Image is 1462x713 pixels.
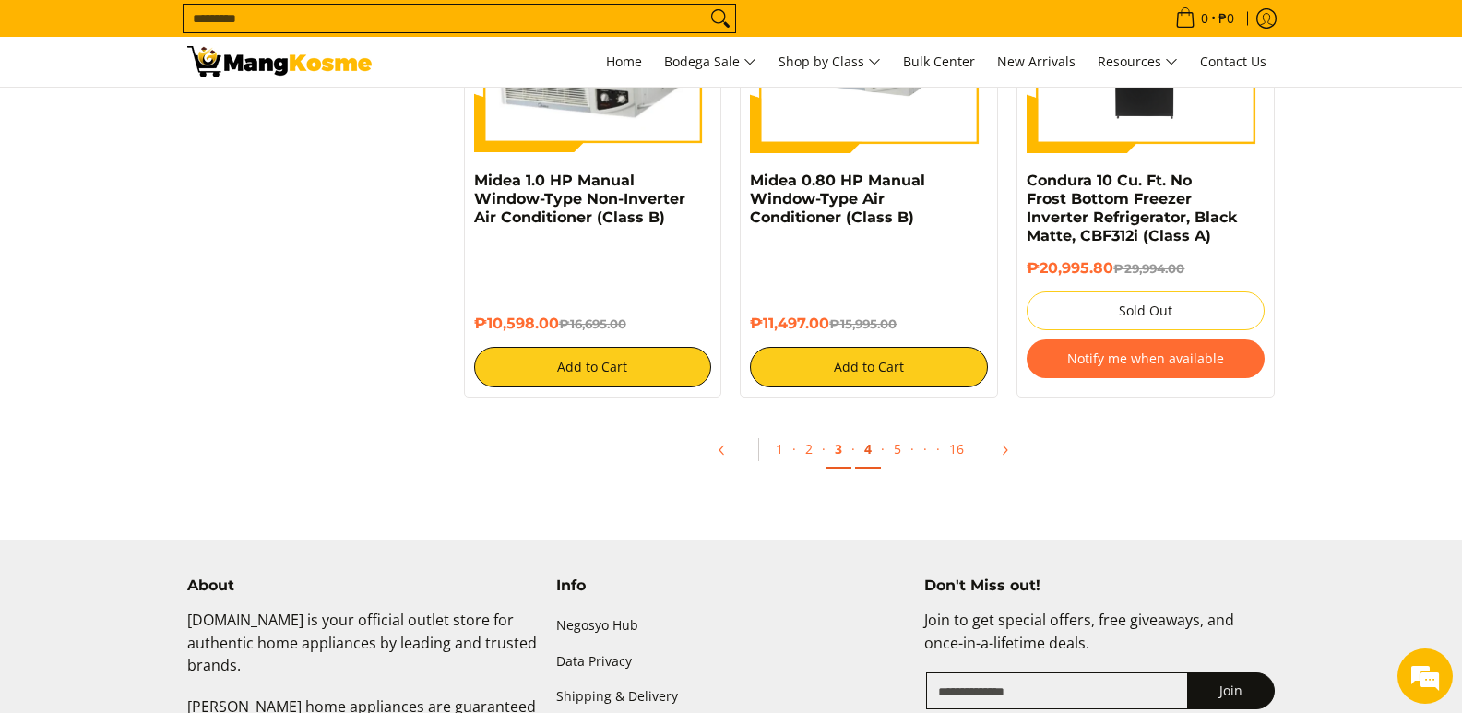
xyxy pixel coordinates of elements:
[474,315,712,333] h6: ₱10,598.00
[96,103,310,127] div: Chat with us now
[881,440,885,458] span: ·
[1200,53,1266,70] span: Contact Us
[1187,672,1275,709] button: Join
[750,315,988,333] h6: ₱11,497.00
[474,347,712,387] button: Add to Cart
[826,431,851,469] a: 3
[1088,37,1187,87] a: Resources
[1027,172,1237,244] a: Condura 10 Cu. Ft. No Frost Bottom Freezer Inverter Refrigerator, Black Matte, CBF312i (Class A)
[556,609,907,644] a: Negosyo Hub
[1191,37,1276,87] a: Contact Us
[1098,51,1178,74] span: Resources
[914,431,936,467] span: ·
[750,347,988,387] button: Add to Cart
[855,431,881,469] a: 4
[107,232,255,419] span: We're online!
[1027,291,1265,330] button: Sold Out
[455,425,1285,484] ul: Pagination
[792,440,796,458] span: ·
[556,576,907,595] h4: Info
[829,316,897,331] del: ₱15,995.00
[1216,12,1237,25] span: ₱0
[910,440,914,458] span: ·
[1113,261,1184,276] del: ₱29,994.00
[924,576,1275,595] h4: Don't Miss out!
[187,576,538,595] h4: About
[1027,259,1265,278] h6: ₱20,995.80
[924,609,1275,673] p: Join to get special offers, free giveaways, and once-in-a-lifetime deals.
[767,431,792,467] a: 1
[556,644,907,679] a: Data Privacy
[606,53,642,70] span: Home
[1170,8,1240,29] span: •
[1198,12,1211,25] span: 0
[779,51,881,74] span: Shop by Class
[187,46,372,77] img: All Products - Home Appliances Warehouse Sale l Mang Kosme | Page 3
[997,53,1076,70] span: New Arrivals
[988,37,1085,87] a: New Arrivals
[769,37,890,87] a: Shop by Class
[940,431,973,467] a: 16
[664,51,756,74] span: Bodega Sale
[903,53,975,70] span: Bulk Center
[885,431,910,467] a: 5
[390,37,1276,87] nav: Main Menu
[303,9,347,53] div: Minimize live chat window
[655,37,766,87] a: Bodega Sale
[822,440,826,458] span: ·
[187,609,538,695] p: [DOMAIN_NAME] is your official outlet store for authentic home appliances by leading and trusted ...
[706,5,735,32] button: Search
[796,431,822,467] a: 2
[936,440,940,458] span: ·
[1027,339,1265,378] button: Notify me when available
[894,37,984,87] a: Bulk Center
[9,504,351,568] textarea: Type your message and hit 'Enter'
[559,316,626,331] del: ₱16,695.00
[597,37,651,87] a: Home
[851,440,855,458] span: ·
[750,172,925,226] a: Midea 0.80 HP Manual Window-Type Air Conditioner (Class B)
[474,172,685,226] a: Midea 1.0 HP Manual Window-Type Non-Inverter Air Conditioner (Class B)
